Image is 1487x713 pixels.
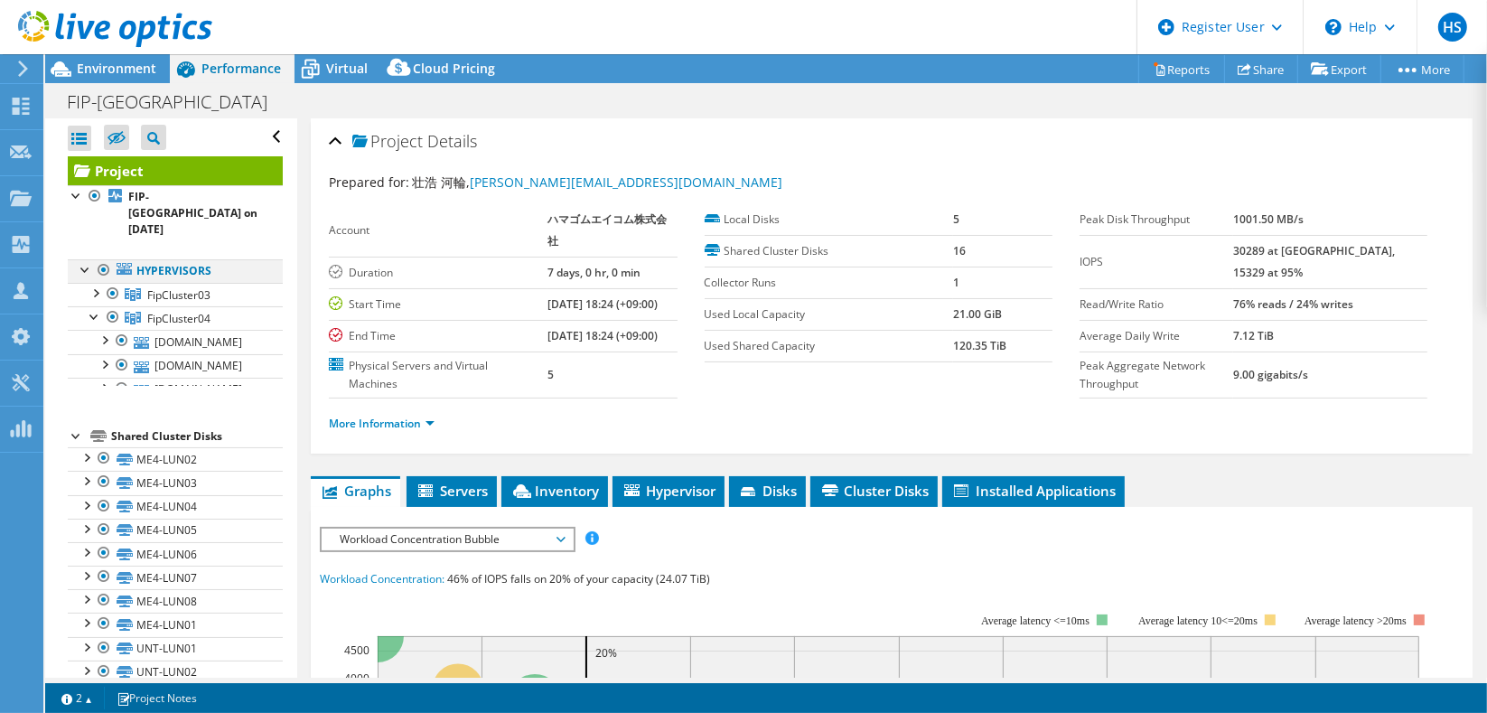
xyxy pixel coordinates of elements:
[68,330,283,353] a: [DOMAIN_NAME]
[427,130,477,152] span: Details
[147,311,210,326] span: FipCluster04
[59,92,295,112] h1: FIP-[GEOGRAPHIC_DATA]
[329,264,547,282] label: Duration
[738,482,797,500] span: Disks
[68,637,283,661] a: UNT-LUN01
[953,338,1006,353] b: 120.35 TiB
[1305,614,1407,627] text: Average latency >20ms
[201,60,281,77] span: Performance
[413,60,495,77] span: Cloud Pricing
[104,687,210,709] a: Project Notes
[68,306,283,330] a: FipCluster04
[68,185,283,241] a: FIP-[GEOGRAPHIC_DATA] on [DATE]
[1233,243,1395,280] b: 30289 at [GEOGRAPHIC_DATA], 15329 at 95%
[416,482,488,500] span: Servers
[1080,357,1233,393] label: Peak Aggregate Network Throughput
[68,542,283,566] a: ME4-LUN06
[953,243,966,258] b: 16
[705,274,953,292] label: Collector Runs
[344,671,369,686] text: 4000
[547,367,554,382] b: 5
[705,305,953,324] label: Used Local Capacity
[470,174,782,191] a: [PERSON_NAME][EMAIL_ADDRESS][DOMAIN_NAME]
[1325,19,1342,35] svg: \n
[68,354,283,378] a: [DOMAIN_NAME]
[68,661,283,684] a: UNT-LUN02
[320,571,444,586] span: Workload Concentration:
[1233,367,1308,382] b: 9.00 gigabits/s
[953,275,959,290] b: 1
[705,211,953,229] label: Local Disks
[1224,55,1298,83] a: Share
[68,156,283,185] a: Project
[1080,327,1233,345] label: Average Daily Write
[547,328,658,343] b: [DATE] 18:24 (+09:00)
[68,259,283,283] a: Hypervisors
[331,529,563,550] span: Workload Concentration Bubble
[1080,253,1233,271] label: IOPS
[68,566,283,589] a: ME4-LUN07
[344,643,369,658] text: 4500
[510,482,599,500] span: Inventory
[1233,211,1304,227] b: 1001.50 MB/s
[953,211,959,227] b: 5
[77,60,156,77] span: Environment
[68,495,283,519] a: ME4-LUN04
[326,60,368,77] span: Virtual
[329,296,547,314] label: Start Time
[953,306,1002,322] b: 21.00 GiB
[329,327,547,345] label: End Time
[1138,55,1225,83] a: Reports
[1233,296,1353,312] b: 76% reads / 24% writes
[68,471,283,494] a: ME4-LUN03
[981,614,1090,627] tspan: Average latency <=10ms
[147,287,210,303] span: FipCluster03
[320,482,391,500] span: Graphs
[68,613,283,636] a: ME4-LUN01
[1080,211,1233,229] label: Peak Disk Throughput
[68,447,283,471] a: ME4-LUN02
[1233,328,1274,343] b: 7.12 TiB
[547,265,641,280] b: 7 days, 0 hr, 0 min
[329,221,547,239] label: Account
[329,174,409,191] label: Prepared for:
[951,482,1116,500] span: Installed Applications
[352,133,423,151] span: Project
[329,416,435,431] a: More Information
[1438,13,1467,42] span: HS
[547,296,658,312] b: [DATE] 18:24 (+09:00)
[68,378,283,401] a: [DOMAIN_NAME]
[68,519,283,542] a: ME4-LUN05
[705,242,953,260] label: Shared Cluster Disks
[547,211,667,249] b: ハマゴムエイコム株式会社
[1138,614,1258,627] tspan: Average latency 10<=20ms
[68,283,283,306] a: FipCluster03
[447,571,710,586] span: 46% of IOPS falls on 20% of your capacity (24.07 TiB)
[111,426,283,447] div: Shared Cluster Disks
[1380,55,1464,83] a: More
[68,589,283,613] a: ME4-LUN08
[329,357,547,393] label: Physical Servers and Virtual Machines
[49,687,105,709] a: 2
[819,482,929,500] span: Cluster Disks
[412,174,782,191] span: 壮浩 河輪,
[622,482,715,500] span: Hypervisor
[705,337,953,355] label: Used Shared Capacity
[128,189,257,237] b: FIP-[GEOGRAPHIC_DATA] on [DATE]
[595,645,617,661] text: 20%
[1080,296,1233,314] label: Read/Write Ratio
[1297,55,1381,83] a: Export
